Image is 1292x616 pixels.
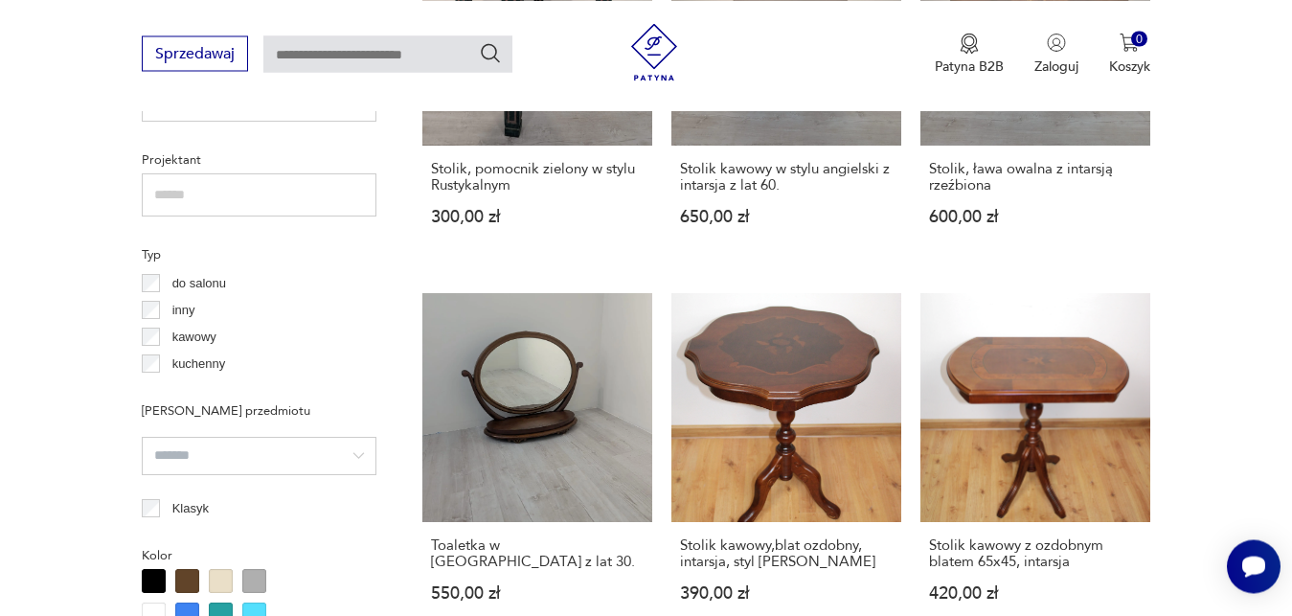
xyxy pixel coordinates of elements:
[1034,33,1078,75] button: Zaloguj
[142,149,376,171] p: Projektant
[1120,33,1139,52] img: Ikona koszyka
[935,57,1004,75] p: Patyna B2B
[680,161,893,194] h3: Stolik kawowy w stylu angielski z intarsja z lat 60.
[680,209,893,225] p: 650,00 zł
[680,585,893,602] p: 390,00 zł
[479,41,502,64] button: Szukaj
[431,161,644,194] h3: Stolik, pomocnik zielony w stylu Rustykalnym
[1227,539,1281,593] iframe: Smartsupp widget button
[172,498,209,519] p: Klasyk
[960,33,979,54] img: Ikona medalu
[1131,31,1147,47] div: 0
[142,244,376,265] p: Typ
[172,354,226,375] p: kuchenny
[1047,33,1066,52] img: Ikonka użytkownika
[172,327,216,348] p: kawowy
[142,35,248,71] button: Sprzedawaj
[142,545,376,566] p: Kolor
[929,585,1142,602] p: 420,00 zł
[431,209,644,225] p: 300,00 zł
[929,209,1142,225] p: 600,00 zł
[929,161,1142,194] h3: Stolik, ława owalna z intarsją rzeźbiona
[431,537,644,570] h3: Toaletka w [GEOGRAPHIC_DATA] z lat 30.
[929,537,1142,570] h3: Stolik kawowy z ozdobnym blatem 65x45, intarsja
[935,33,1004,75] button: Patyna B2B
[625,23,683,80] img: Patyna - sklep z meblami i dekoracjami vintage
[1034,57,1078,75] p: Zaloguj
[172,273,226,294] p: do salonu
[172,300,195,321] p: inny
[431,585,644,602] p: 550,00 zł
[935,33,1004,75] a: Ikona medaluPatyna B2B
[1109,33,1150,75] button: 0Koszyk
[680,537,893,570] h3: Stolik kawowy,blat ozdobny, intarsja, styl [PERSON_NAME]
[142,48,248,61] a: Sprzedawaj
[1109,57,1150,75] p: Koszyk
[142,400,376,422] p: [PERSON_NAME] przedmiotu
